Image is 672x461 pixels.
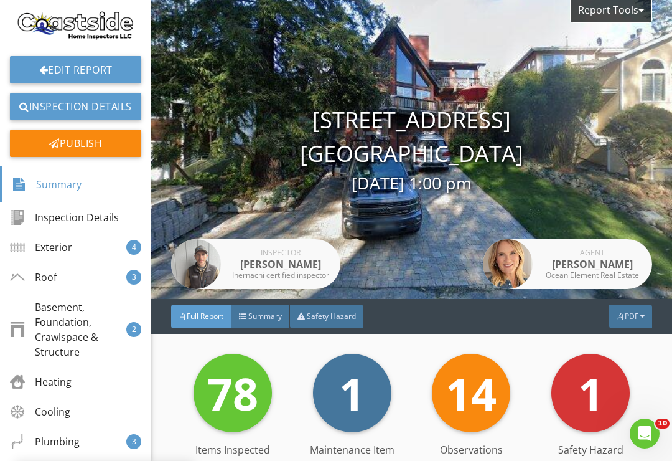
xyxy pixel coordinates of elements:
span: 78 [207,363,258,424]
div: Safety Hazard [531,442,650,457]
div: Exterior [10,240,72,255]
div: Roof [10,270,57,285]
div: [PERSON_NAME] [231,257,330,272]
div: Ocean Element Real Estate [543,272,642,279]
span: Summary [248,311,282,321]
div: 4 [126,240,141,255]
span: PDF [625,311,638,321]
div: Agent [543,249,642,257]
div: Maintenance Item [292,442,412,457]
div: Inspection Details [10,210,119,225]
span: 10 [655,419,670,429]
a: Inspector [PERSON_NAME] Inernachi certified inspector [171,239,340,289]
div: Heating [10,374,72,389]
div: 2 [126,322,141,337]
div: [PERSON_NAME] [543,257,642,272]
div: Basement, Foundation, Crawlspace & Structure [10,300,126,359]
img: 02203927.jpg [483,239,533,289]
div: 3 [126,434,141,449]
div: [DATE] 1:00 pm [151,171,672,196]
div: Observations [412,442,531,457]
span: 1 [339,363,365,424]
div: [STREET_ADDRESS] [GEOGRAPHIC_DATA] [151,103,672,196]
div: 3 [126,270,141,285]
span: Safety Hazard [307,311,356,321]
div: Inspector [231,249,330,257]
span: 1 [578,363,604,424]
div: Plumbing [10,434,80,449]
img: Logo.png [16,10,136,41]
div: Publish [10,130,141,157]
span: 14 [446,363,497,424]
div: Inernachi certified inspector [231,272,330,279]
a: Edit Report [10,56,141,83]
div: Items Inspected [173,442,292,457]
a: Inspection Details [10,93,141,120]
div: Summary [12,174,82,195]
img: 3214ed07579e43b2a928cac5ea3a4a09.png [171,239,221,289]
iframe: Intercom live chat [630,419,660,449]
div: Cooling [10,404,70,419]
span: Full Report [187,311,223,321]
